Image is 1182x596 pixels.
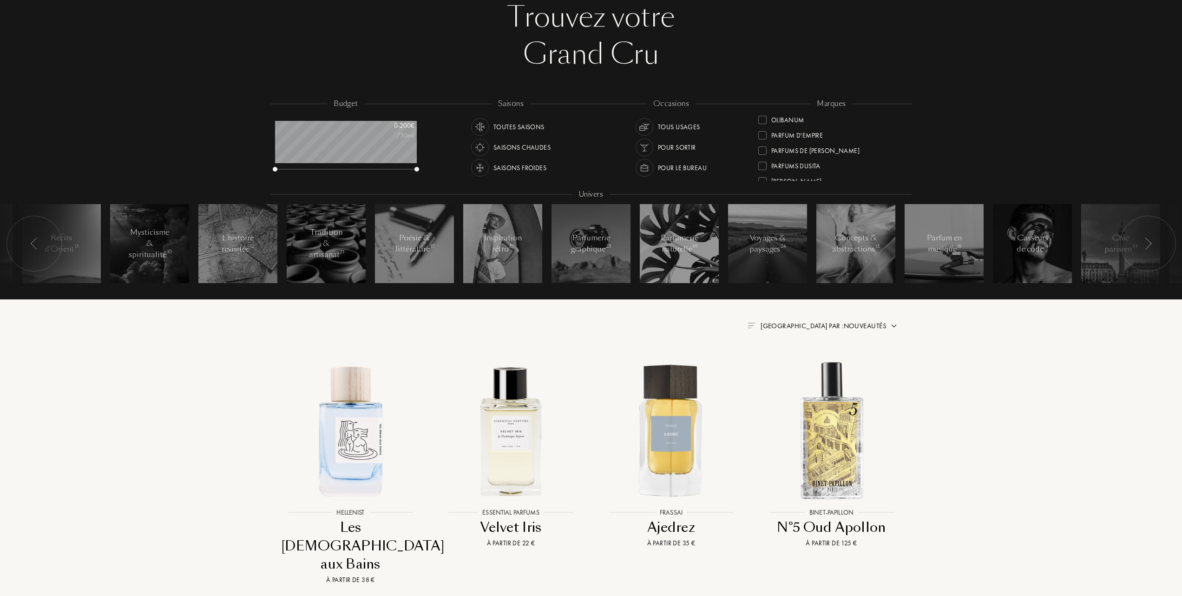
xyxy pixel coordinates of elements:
span: 37 [509,243,514,250]
div: À partir de 22 € [441,538,580,548]
div: Mysticisme & spiritualité [129,227,171,260]
img: usage_season_hot_white.svg [473,141,486,154]
div: Saisons froides [493,159,546,177]
div: Pour le bureau [658,159,707,177]
div: saisons [492,99,530,109]
img: Les Dieux aux Bains Hellenist [278,358,423,503]
div: Concepts & abstractions [832,232,880,255]
img: usage_occasion_all_white.svg [638,120,651,133]
div: Tous usages [658,118,700,136]
span: 14 [1044,243,1049,250]
span: 71 [340,249,344,255]
img: usage_season_average_white.svg [473,120,486,133]
div: Poésie & littérature [395,232,434,255]
div: Parfum en musique [925,232,964,255]
div: marques [810,99,852,109]
div: Parfumerie graphique [571,232,611,255]
div: Inspiration rétro [483,232,523,255]
span: [GEOGRAPHIC_DATA] par : Nouveautés [761,321,886,331]
span: 49 [692,243,697,250]
div: [PERSON_NAME] [771,173,821,186]
img: arr_left.svg [1144,238,1152,250]
span: 23 [606,243,611,250]
div: Toutes saisons [493,118,545,136]
div: Grand Cru [277,36,905,73]
div: /50mL [368,131,414,140]
img: usage_occasion_party_white.svg [638,141,651,154]
span: 18 [957,243,961,250]
div: budget [327,99,365,109]
div: Parfumerie naturelle [660,232,699,255]
div: Pour sortir [658,139,696,156]
img: arr_left.svg [31,238,38,250]
img: arrow.png [890,322,898,330]
a: N°5 Oud Apollon Binet-PapillonBinet-PapillonN°5 Oud ApollonÀ partir de 125 € [758,348,905,560]
div: Saisons chaudes [493,139,551,156]
span: 10 [167,249,171,255]
img: filter_by.png [748,323,755,328]
span: 15 [430,243,434,250]
div: L'histoire revisitée [218,232,258,255]
span: 12 [250,243,255,250]
div: Parfum d'Empire [771,127,823,140]
a: Ajedrez FrassaiFrassaiAjedrezÀ partir de 35 € [598,348,744,560]
div: À partir de 38 € [281,575,420,585]
div: À partir de 35 € [602,538,741,548]
div: Parfums de [PERSON_NAME] [771,143,860,155]
a: Velvet Iris Essential ParfumsEssential ParfumsVelvet IrisÀ partir de 22 € [438,348,584,560]
div: À partir de 125 € [762,538,901,548]
div: Tradition & artisanat [307,227,346,260]
div: Parfums Dusita [771,158,821,171]
div: occasions [647,99,696,109]
img: usage_occasion_work_white.svg [638,161,651,174]
div: 0 - 200 € [368,121,414,131]
div: Olibanum [771,112,804,125]
div: Voyages & paysages [748,232,788,255]
img: N°5 Oud Apollon Binet-Papillon [759,358,904,503]
img: usage_season_cold_white.svg [473,161,486,174]
span: 13 [875,243,880,250]
div: Les [DEMOGRAPHIC_DATA] aux Bains [281,518,420,573]
span: 24 [781,243,786,250]
div: Casseurs de code [1013,232,1052,255]
div: Univers [572,189,610,200]
img: Ajedrez Frassai [599,358,743,503]
img: Velvet Iris Essential Parfums [439,358,583,503]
